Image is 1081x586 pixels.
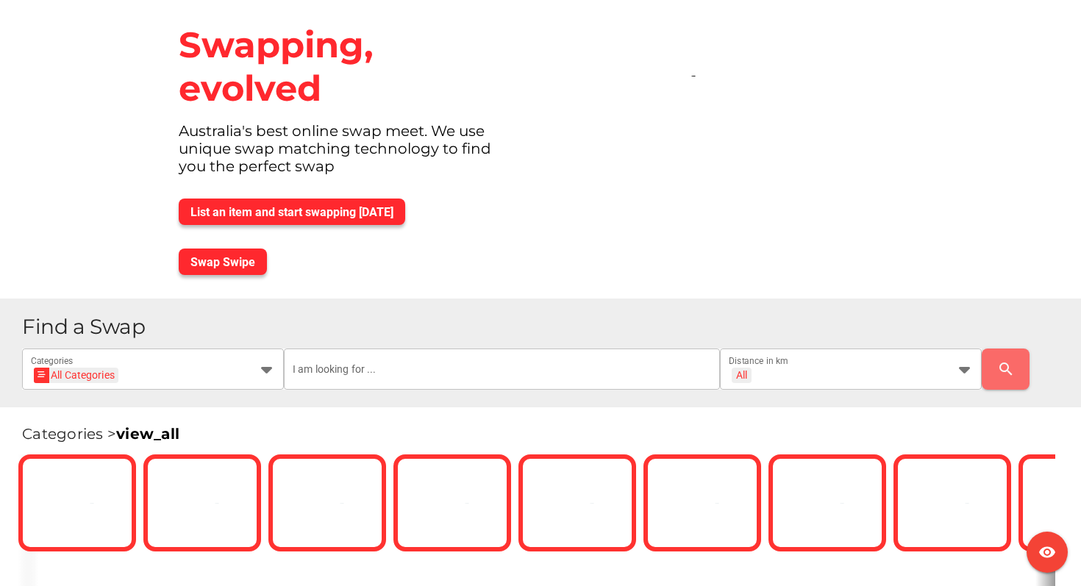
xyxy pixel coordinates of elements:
[38,368,115,383] div: All Categories
[997,360,1015,378] i: search
[167,122,532,187] div: Australia's best online swap meet. We use unique swap matching technology to find you the perfect...
[190,205,393,219] span: List an item and start swapping [DATE]
[22,425,179,443] span: Categories >
[179,249,267,275] button: Swap Swipe
[736,368,747,382] div: All
[116,425,179,443] a: view_all
[167,12,532,122] div: Swapping, evolved
[179,199,405,225] button: List an item and start swapping [DATE]
[293,349,711,390] input: I am looking for ...
[1038,543,1056,561] i: visibility
[22,316,1069,337] h1: Find a Swap
[190,255,255,269] span: Swap Swipe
